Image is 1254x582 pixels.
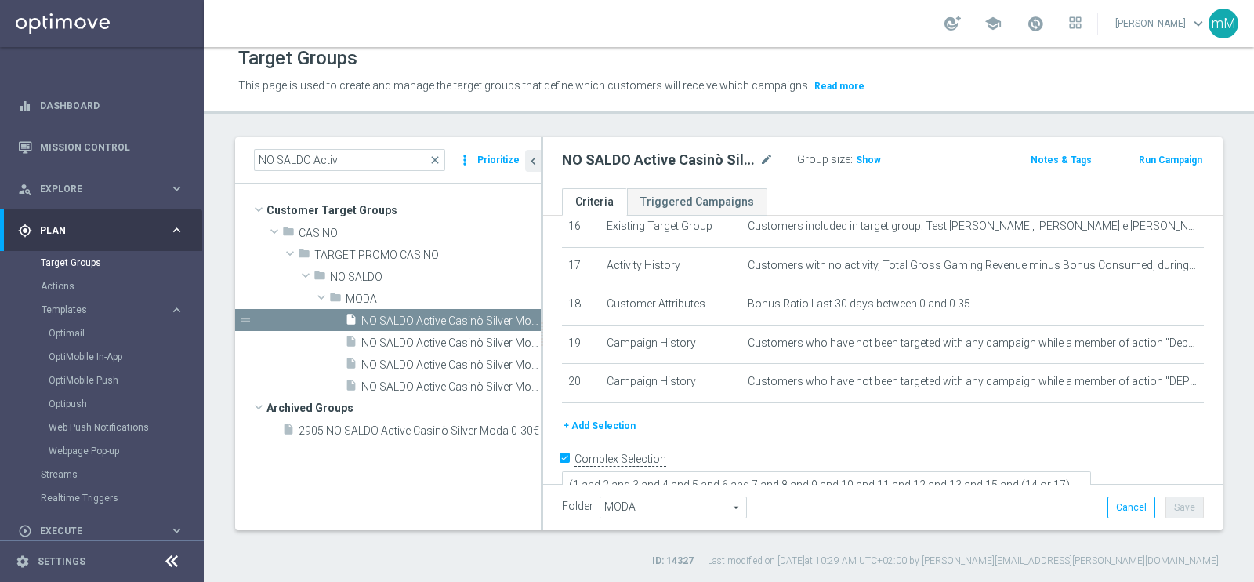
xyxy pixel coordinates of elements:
label: Group size [797,153,850,166]
span: NO SALDO Active Casin&#xF2; Silver Moda 15-29,99 [361,358,541,372]
span: TARGET PROMO CASINO [314,249,541,262]
button: Save [1165,497,1204,518]
button: person_search Explore keyboard_arrow_right [17,183,185,195]
a: Criteria [562,188,627,216]
button: Notes & Tags [1029,151,1093,169]
i: keyboard_arrow_right [169,223,184,238]
span: keyboard_arrow_down [1190,15,1207,32]
a: Mission Control [40,126,184,168]
i: keyboard_arrow_right [169,523,184,538]
button: chevron_left [525,150,541,172]
span: Customers who have not been targeted with any campaign while a member of action "DEP [PERSON_NAME... [748,375,1198,388]
i: folder [329,291,342,309]
i: insert_drive_file [345,335,357,353]
span: Customer Target Groups [266,199,541,221]
h1: Target Groups [238,47,357,70]
span: NO SALDO Active Casin&#xF2; Silver Moda &gt;60 [361,315,541,328]
td: Campaign History [600,364,741,403]
span: Explore [40,184,169,194]
label: ID: 14327 [652,555,694,568]
div: Mission Control [18,126,184,168]
button: Mission Control [17,141,185,154]
i: insert_drive_file [345,313,357,331]
span: This page is used to create and manage the target groups that define which customers will receive... [238,79,810,92]
span: Customers who have not been targeted with any campaign while a member of action "Dep [PERSON_NAME... [748,336,1198,350]
button: Run Campaign [1137,151,1204,169]
td: 20 [562,364,600,403]
a: Triggered Campaigns [627,188,767,216]
i: insert_drive_file [345,379,357,397]
span: close [429,154,441,166]
td: Customer Attributes [600,286,741,326]
label: Last modified on [DATE] at 10:29 AM UTC+02:00 by [PERSON_NAME][EMAIL_ADDRESS][PERSON_NAME][DOMAIN... [708,555,1219,568]
i: folder [313,269,326,287]
i: folder [298,247,310,265]
button: Prioritize [475,150,522,171]
button: Read more [813,78,866,95]
button: Templates keyboard_arrow_right [41,304,185,316]
div: Streams [41,463,202,486]
div: Plan [18,224,169,238]
span: MODA [346,293,541,306]
div: Templates [42,305,169,315]
td: Existing Target Group [600,208,741,247]
div: Actions [41,275,202,298]
a: Actions [41,280,163,293]
label: Complex Selection [574,452,666,467]
a: [PERSON_NAME]keyboard_arrow_down [1114,12,1209,35]
span: Bonus Ratio Last 30 days between 0 and 0.35 [748,297,970,311]
i: settings [16,555,30,569]
label: : [850,153,853,166]
a: Optipush [49,398,163,410]
div: Execute [18,524,169,538]
input: Quick find group or folder [254,149,445,171]
div: Templates [41,298,202,463]
label: Folder [562,500,593,513]
span: 2905 NO SALDO Active Casin&#xF2; Silver Moda 0-30&#x20AC; [299,424,541,438]
div: Target Groups [41,251,202,275]
span: NO SALDO [330,271,541,284]
a: Dashboard [40,85,184,126]
div: OptiMobile In-App [49,345,202,369]
span: Execute [40,526,169,536]
td: 17 [562,247,600,286]
i: play_circle_outline [18,524,32,538]
a: OptiMobile Push [49,374,163,387]
td: Campaign History [600,325,741,364]
i: insert_drive_file [282,423,295,441]
div: Explore [18,182,169,196]
div: Webpage Pop-up [49,439,202,463]
i: chevron_left [526,154,541,169]
button: + Add Selection [562,417,637,435]
a: Realtime Triggers [41,492,163,504]
span: Plan [40,226,169,235]
button: equalizer Dashboard [17,100,185,112]
td: Activity History [600,247,741,286]
i: folder [282,225,295,243]
div: mM [1209,9,1238,38]
i: insert_drive_file [345,357,357,375]
span: school [984,15,1002,32]
button: play_circle_outline Execute keyboard_arrow_right [17,525,185,537]
span: NO SALDO Active Casin&#xF2; Silver Moda 30-59,99 [361,380,541,394]
i: keyboard_arrow_right [169,303,184,318]
div: Web Push Notifications [49,416,202,439]
a: Optimail [49,327,163,340]
div: Optipush [49,392,202,416]
a: Webpage Pop-up [49,445,163,457]
span: Show [856,155,881,166]
a: Web Push Notifications [49,421,163,434]
a: OptiMobile In-App [49,351,163,363]
span: Customers included in target group: Test [PERSON_NAME], [PERSON_NAME] e [PERSON_NAME] [748,220,1198,233]
span: Templates [42,305,154,315]
td: 18 [562,286,600,326]
td: 19 [562,325,600,364]
i: more_vert [457,149,473,171]
div: Dashboard [18,85,184,126]
span: CASINO [299,227,541,240]
h2: NO SALDO Active Casinò Silver Moda >60 [562,151,756,169]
